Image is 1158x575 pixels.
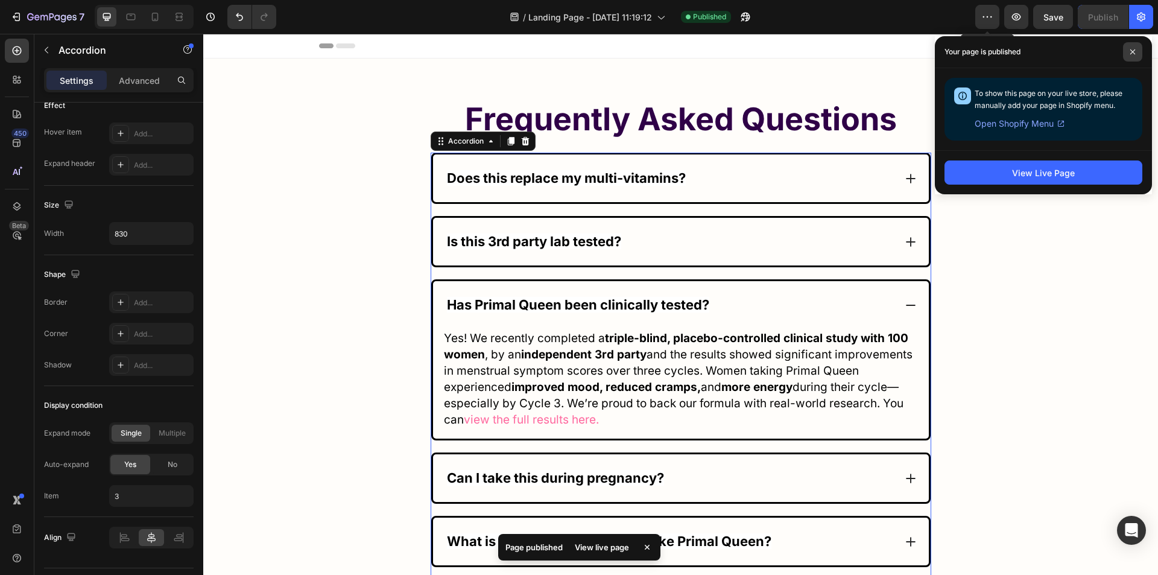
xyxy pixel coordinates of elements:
div: Add... [134,129,191,139]
div: Hover item [44,127,82,138]
div: Display condition [44,400,103,411]
div: Item [44,491,59,501]
a: view the full results here. [261,379,396,393]
button: 7 [5,5,90,29]
div: Align [44,530,78,546]
div: Add... [134,160,191,171]
p: Accordion [59,43,161,57]
p: Page published [505,541,563,553]
div: Auto-expand [44,459,89,470]
p: 7 [79,10,84,24]
p: Your page is published [944,46,1020,58]
button: View Live Page [944,160,1142,185]
strong: independent 3rd party [318,314,443,328]
div: Corner [44,328,68,339]
div: Effect [44,100,65,111]
strong: improved mood, reduced cramps, [308,346,498,360]
p: Yes! We recently completed a , by an and the results showed significant improvements in menstrual... [241,296,715,394]
span: Yes [124,459,136,470]
p: Settings [60,74,93,87]
div: Width [44,228,64,239]
div: Border [44,297,68,308]
div: Add... [134,360,191,371]
div: Undo/Redo [227,5,276,29]
span: Multiple [159,428,186,439]
span: No [168,459,177,470]
div: Shadow [44,360,72,370]
span: Published [693,11,726,22]
input: Auto [110,223,193,244]
div: Expand mode [44,428,90,439]
div: Publish [1088,11,1118,24]
span: To show this page on your live store, please manually add your page in Shopify menu. [975,89,1122,110]
div: Expand header [44,158,95,169]
strong: Can I take this during pregnancy? [244,436,461,452]
div: Add... [134,297,191,308]
span: Landing Page - [DATE] 11:19:12 [528,11,652,24]
div: Beta [9,221,29,230]
strong: Frequently Asked Questions [262,66,694,104]
span: Save [1043,12,1063,22]
button: Save [1033,5,1073,29]
span: / [523,11,526,24]
strong: more energy [518,346,589,360]
div: Open Intercom Messenger [1117,516,1146,545]
strong: Does this replace my multi-vitamins? [244,136,482,152]
strong: Is this 3rd party lab tested? [244,200,418,215]
div: View live page [568,539,636,556]
div: Accordion [242,102,283,113]
p: Advanced [119,74,160,87]
strong: Has Primal Queen been clinically tested? [244,263,506,279]
span: Single [121,428,142,439]
strong: triple-blind, placebo-controlled clinical study with 100 women [241,297,705,328]
div: Size [44,197,76,214]
strong: What is the best time of day to take Primal Queen? [244,500,568,515]
div: View Live Page [1012,167,1075,179]
div: Shape [44,267,83,283]
span: Open Shopify Menu [975,116,1054,131]
div: Add... [134,329,191,340]
iframe: To enrich screen reader interactions, please activate Accessibility in Grammarly extension settings [203,34,1158,575]
button: Publish [1078,5,1128,29]
div: 450 [11,129,29,138]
